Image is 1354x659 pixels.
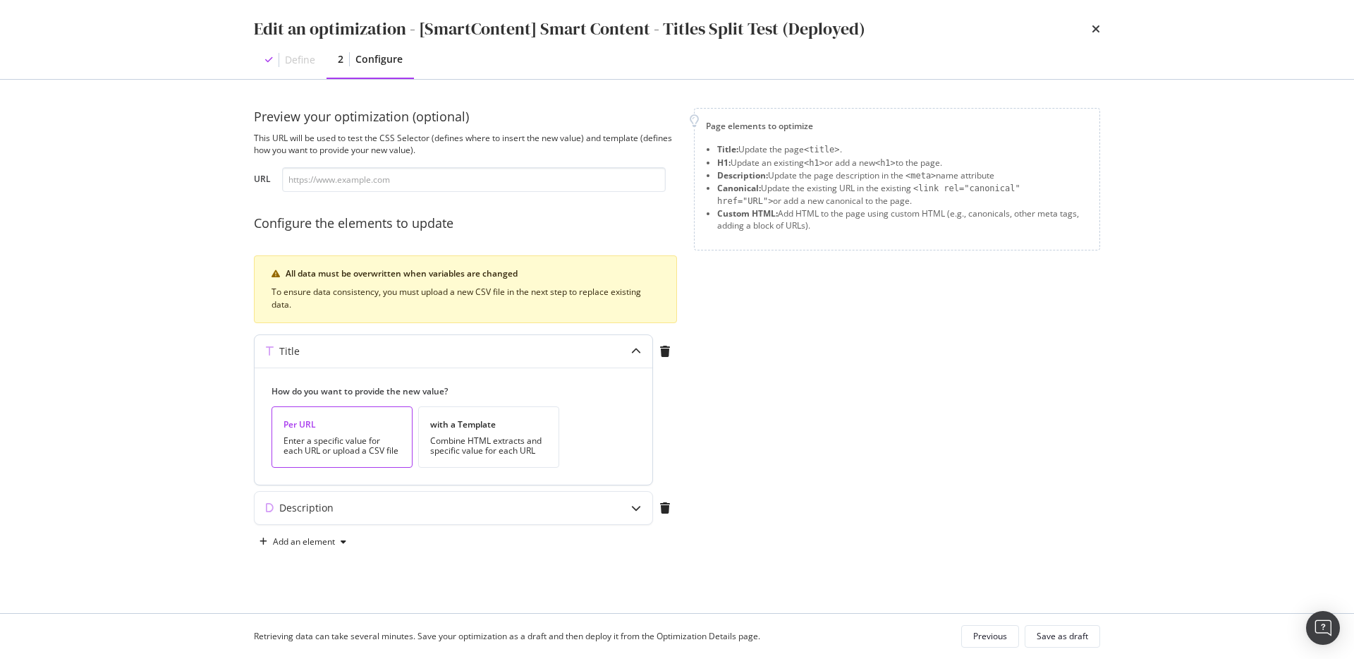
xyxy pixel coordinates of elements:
button: Add an element [254,531,352,553]
div: All data must be overwritten when variables are changed [286,267,659,280]
li: Update the existing URL in the existing or add a new canonical to the page. [717,182,1088,207]
span: <meta> [905,171,936,181]
strong: Title: [717,143,738,155]
strong: H1: [717,157,731,169]
label: URL [254,173,271,188]
div: Configure [355,52,403,66]
label: How do you want to provide the new value? [272,385,624,397]
li: Update the page . [717,143,1088,156]
button: Previous [961,625,1019,648]
div: Edit an optimization - [SmartContent] Smart Content - Titles Split Test (Deployed) [254,17,865,41]
div: Description [279,501,334,515]
li: Update an existing or add a new to the page. [717,157,1088,169]
div: Define [285,53,315,67]
div: times [1092,17,1100,41]
div: with a Template [430,418,547,430]
div: Title [279,344,300,358]
li: Add HTML to the page using custom HTML (e.g., canonicals, other meta tags, adding a block of URLs). [717,207,1088,231]
span: <h1> [804,158,824,168]
button: Save as draft [1025,625,1100,648]
li: Update the page description in the name attribute [717,169,1088,182]
input: https://www.example.com [282,167,666,192]
div: 2 [338,52,343,66]
div: This URL will be used to test the CSS Selector (defines where to insert the new value) and templa... [254,132,677,156]
div: Open Intercom Messenger [1306,611,1340,645]
div: Add an element [273,538,335,546]
div: Page elements to optimize [706,120,1088,132]
div: Previous [973,630,1007,642]
span: <h1> [875,158,896,168]
div: Retrieving data can take several minutes. Save your optimization as a draft and then deploy it fr... [254,630,760,642]
div: Configure the elements to update [254,214,677,233]
div: Preview your optimization (optional) [254,108,677,126]
div: warning banner [254,255,677,323]
span: <title> [804,145,840,155]
div: Save as draft [1037,630,1088,642]
strong: Canonical: [717,182,761,194]
strong: Description: [717,169,768,181]
strong: Custom HTML: [717,207,778,219]
div: Enter a specific value for each URL or upload a CSV file [283,436,401,456]
div: To ensure data consistency, you must upload a new CSV file in the next step to replace existing d... [272,286,659,311]
div: Per URL [283,418,401,430]
div: Combine HTML extracts and specific value for each URL [430,436,547,456]
span: <link rel="canonical" href="URL"> [717,183,1020,206]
